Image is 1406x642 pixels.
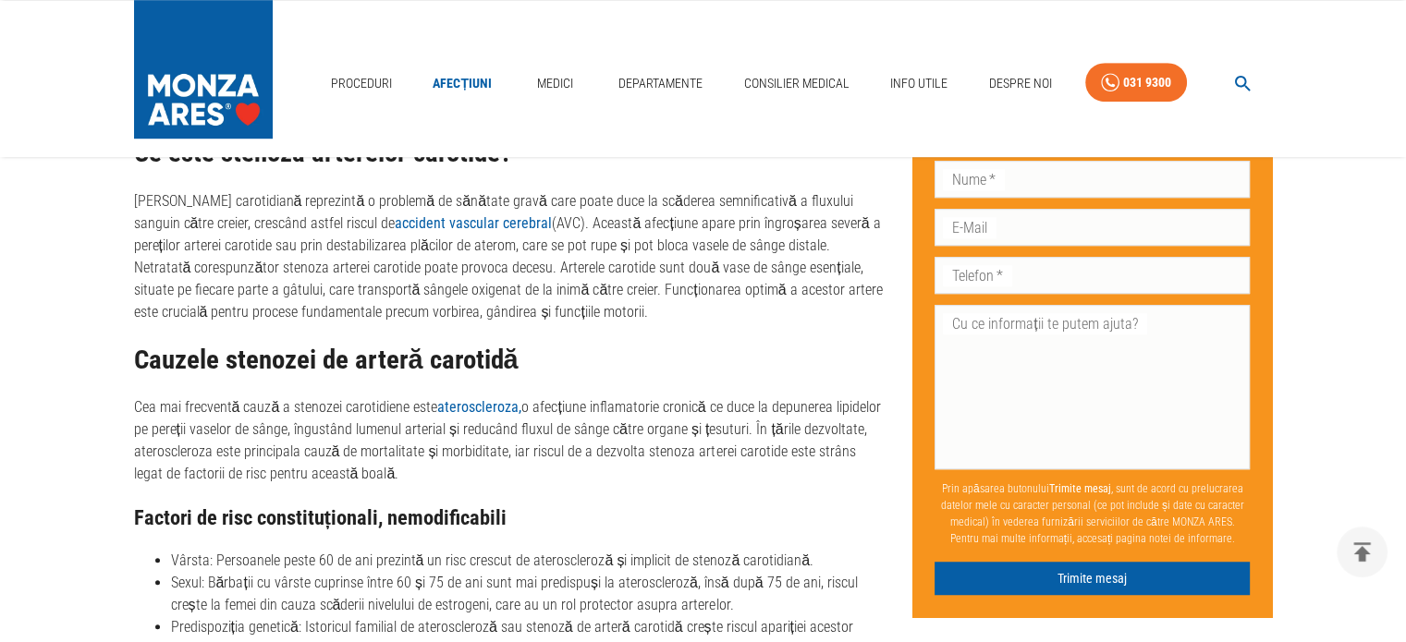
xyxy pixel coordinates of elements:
p: Prin apăsarea butonului , sunt de acord cu prelucrarea datelor mele cu caracter personal (ce pot ... [935,473,1250,554]
a: Medici [525,65,584,103]
h2: Ce este stenoza arterelor carotide? [134,139,884,168]
a: ateroscleroza, [437,398,521,416]
a: Despre Noi [981,65,1058,103]
a: Departamente [611,65,710,103]
h3: Factori de risc constituționali, nemodificabili [134,506,884,529]
a: accident vascular cerebral [395,214,552,232]
div: 031 9300 [1123,71,1171,94]
li: Sexul: Bărbații cu vârste cuprinse între 60 și 75 de ani sunt mai predispuși la ateroscleroză, în... [171,572,884,616]
li: Vârsta: Persoanele peste 60 de ani prezintă un risc crescut de ateroscleroză și implicit de steno... [171,550,884,572]
p: [PERSON_NAME] carotidiană reprezintă o problemă de sănătate gravă care poate duce la scăderea sem... [134,190,884,323]
a: Consilier Medical [736,65,856,103]
b: Trimite mesaj [1049,482,1111,495]
p: Cea mai frecventă cauză a stenozei carotidiene este o afecțiune inflamatorie cronică ce duce la d... [134,396,884,485]
a: 031 9300 [1085,63,1187,103]
a: Info Utile [883,65,955,103]
button: Trimite mesaj [935,562,1250,596]
button: delete [1337,527,1388,577]
a: Afecțiuni [425,65,499,103]
h2: Cauzele stenozei de arteră carotidă [134,345,884,375]
a: Proceduri [324,65,399,103]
